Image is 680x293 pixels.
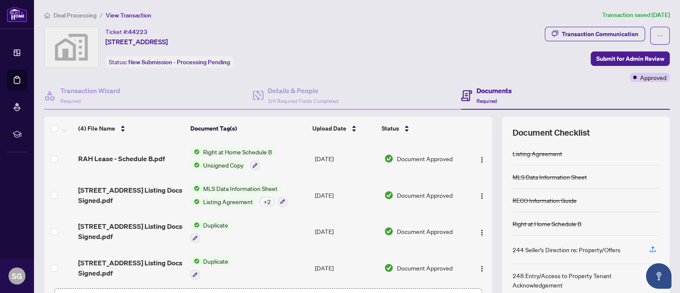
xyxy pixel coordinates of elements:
[190,256,200,266] img: Status Icon
[312,250,381,286] td: [DATE]
[312,213,381,250] td: [DATE]
[78,185,184,205] span: [STREET_ADDRESS] Listing Docs Signed.pdf
[384,227,394,236] img: Document Status
[475,225,489,238] button: Logo
[78,221,184,242] span: [STREET_ADDRESS] Listing Docs Signed.pdf
[105,27,147,37] div: Ticket #:
[78,154,165,164] span: RAH Lease - Schedule B.pdf
[200,184,281,193] span: MLS Data Information Sheet
[513,196,577,205] div: RECO Information Guide
[260,197,275,206] div: + 2
[44,12,50,18] span: home
[378,117,465,140] th: Status
[312,124,346,133] span: Upload Date
[476,98,497,104] span: Required
[200,160,247,170] span: Unsigned Copy
[268,98,338,104] span: 3/4 Required Fields Completed
[475,152,489,165] button: Logo
[312,140,381,177] td: [DATE]
[106,11,151,19] span: View Transaction
[479,265,485,272] img: Logo
[513,271,639,290] div: 248 Entry/Access to Property Tenant Acknowledgement
[382,124,399,133] span: Status
[312,177,381,213] td: [DATE]
[562,27,638,41] div: Transaction Communication
[397,263,453,273] span: Document Approved
[513,127,590,139] span: Document Checklist
[60,98,81,104] span: Required
[475,188,489,202] button: Logo
[384,191,394,200] img: Document Status
[397,154,453,163] span: Document Approved
[475,261,489,275] button: Logo
[657,33,663,39] span: ellipsis
[190,147,275,170] button: Status IconRight at Home Schedule BStatus IconUnsigned Copy
[268,85,338,96] h4: Details & People
[640,73,666,82] span: Approved
[45,27,98,67] img: svg%3e
[60,85,120,96] h4: Transaction Wizard
[513,149,562,158] div: Listing Agreement
[190,184,287,207] button: Status IconMLS Data Information SheetStatus IconListing Agreement+2
[479,229,485,236] img: Logo
[187,117,309,140] th: Document Tag(s)
[200,197,256,206] span: Listing Agreement
[545,27,645,41] button: Transaction Communication
[384,154,394,163] img: Document Status
[200,256,232,266] span: Duplicate
[190,197,200,206] img: Status Icon
[602,10,670,20] article: Transaction saved [DATE]
[105,37,168,47] span: [STREET_ADDRESS]
[200,220,232,230] span: Duplicate
[190,147,200,156] img: Status Icon
[100,10,102,20] li: /
[513,172,587,182] div: MLS Data Information Sheet
[397,227,453,236] span: Document Approved
[128,28,147,36] span: 44223
[78,124,115,133] span: (4) File Name
[12,270,22,282] span: SG
[190,220,200,230] img: Status Icon
[200,147,275,156] span: Right at Home Schedule B
[190,160,200,170] img: Status Icon
[309,117,378,140] th: Upload Date
[128,58,230,66] span: New Submission - Processing Pending
[513,245,620,254] div: 244 Seller’s Direction re: Property/Offers
[479,193,485,199] img: Logo
[591,51,670,66] button: Submit for Admin Review
[190,184,200,193] img: Status Icon
[190,256,232,279] button: Status IconDuplicate
[7,6,27,22] img: logo
[75,117,187,140] th: (4) File Name
[596,52,664,65] span: Submit for Admin Review
[54,11,96,19] span: Deal Processing
[78,258,184,278] span: [STREET_ADDRESS] Listing Docs Signed.pdf
[646,263,671,289] button: Open asap
[384,263,394,273] img: Document Status
[513,219,581,228] div: Right at Home Schedule B
[190,220,232,243] button: Status IconDuplicate
[476,85,512,96] h4: Documents
[397,191,453,200] span: Document Approved
[105,56,233,68] div: Status:
[479,156,485,163] img: Logo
